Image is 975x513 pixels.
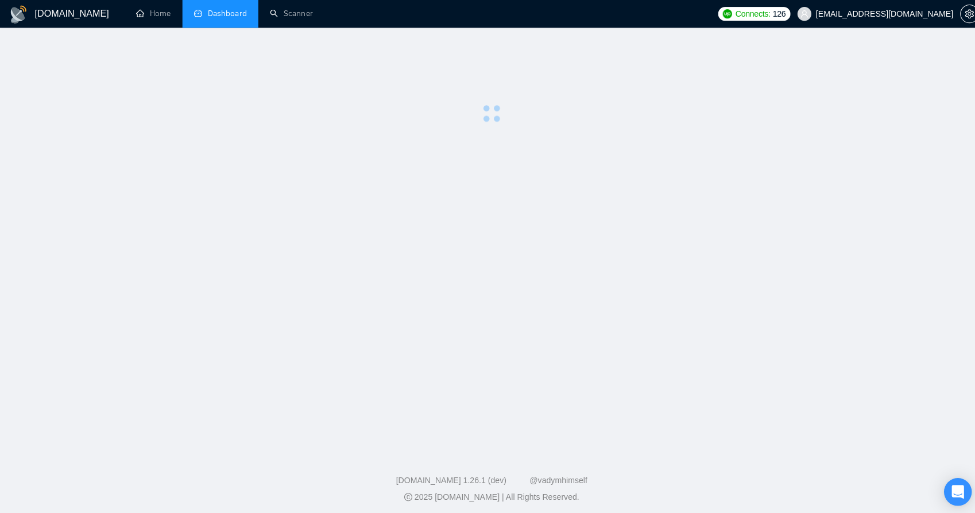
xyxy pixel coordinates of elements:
a: [DOMAIN_NAME] 1.26.1 (dev) [393,472,502,481]
span: Connects: [729,7,764,20]
a: homeHome [135,9,169,18]
div: 2025 [DOMAIN_NAME] | All Rights Reserved. [9,487,966,499]
span: user [794,10,802,18]
img: logo [9,5,28,24]
span: Dashboard [206,9,245,18]
a: @vadymhimself [525,472,582,481]
span: setting [953,9,970,18]
a: searchScanner [268,9,310,18]
button: setting [952,5,970,23]
a: setting [952,9,970,18]
img: upwork-logo.png [717,9,726,18]
div: Open Intercom Messenger [936,474,964,502]
span: dashboard [192,9,200,17]
span: 126 [766,7,779,20]
span: copyright [401,489,409,497]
